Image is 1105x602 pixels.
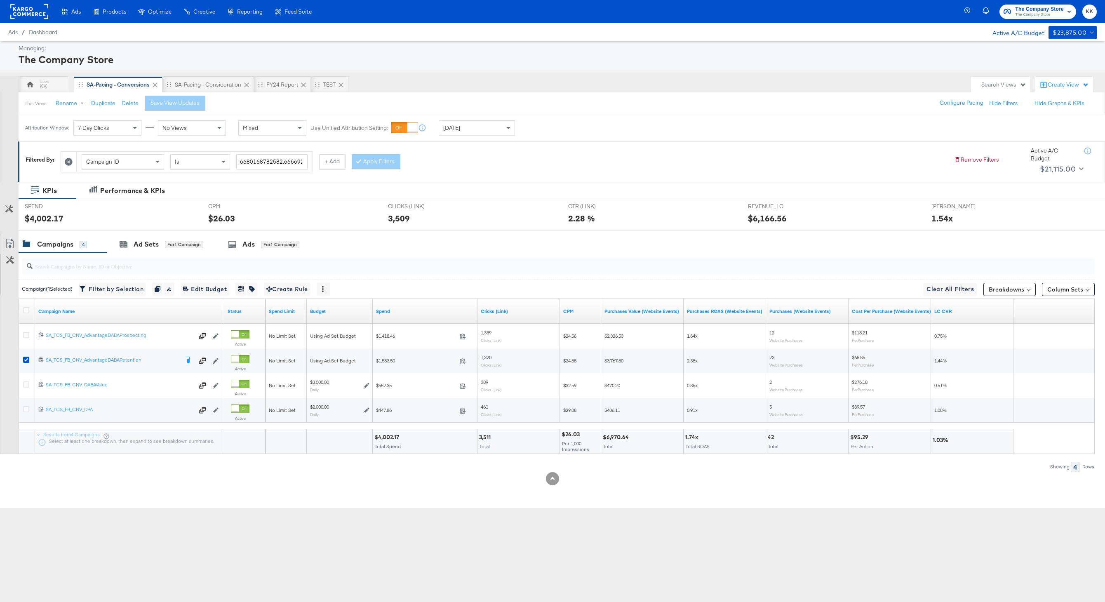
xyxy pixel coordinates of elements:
[376,383,456,389] span: $552.35
[481,330,491,336] span: 1,339
[284,8,312,15] span: Feed Suite
[1086,7,1093,16] span: KK
[46,406,194,413] div: SA_TCS_FB_CNV_DPA
[228,308,262,315] a: Shows the current state of your Ad Campaign.
[33,255,994,271] input: Search Campaigns by Name, ID or Objective
[481,404,488,410] span: 461
[481,338,502,343] sub: Clicks (Link)
[604,382,620,388] span: $470.20
[37,240,73,249] div: Campaigns
[687,407,698,413] span: 0.91x
[261,241,299,248] div: for 1 Campaign
[568,202,630,210] span: CTR (LINK)
[38,308,221,315] a: Your campaign name.
[269,333,296,339] span: No Limit Set
[46,406,194,414] a: SA_TCS_FB_CNV_DPA
[568,212,595,224] div: 2.28 %
[603,434,631,442] div: $6,970.64
[376,358,456,364] span: $1,583.50
[769,355,774,361] span: 23
[852,308,931,315] a: The average cost for each purchase tracked by your Custom Audience pixel on your website after pe...
[264,282,310,296] button: Create Rule
[181,282,229,296] button: Edit Budget
[981,81,1026,89] div: Search Views
[19,52,1095,66] div: The Company Store
[78,124,109,132] span: 7 Day Clicks
[46,332,194,339] div: SA_TCS_FB_CNV_AdvantageDABAProspecting
[91,99,115,107] button: Duplicate
[1031,147,1076,162] div: Active A/C Budget
[926,284,974,294] span: Clear All Filters
[310,357,369,364] div: Using Ad Set Budget
[1082,464,1095,470] div: Rows
[481,387,502,392] sub: Clicks (Link)
[931,202,993,210] span: [PERSON_NAME]
[563,308,598,315] a: The average cost you've paid to have 1,000 impressions of your ad.
[86,158,119,165] span: Campaign ID
[40,82,47,90] div: KK
[1050,464,1071,470] div: Showing:
[376,407,456,414] span: $447.86
[25,125,69,131] div: Attribution Window:
[769,379,772,386] span: 2
[604,357,623,364] span: $3,767.80
[237,8,263,15] span: Reporting
[769,404,772,410] span: 5
[266,284,308,294] span: Create Rule
[769,330,774,336] span: 12
[87,81,150,89] div: SA-Pacing - Conversions
[269,407,296,413] span: No Limit Set
[748,212,787,224] div: $6,166.56
[162,124,187,132] span: No Views
[1015,12,1064,18] span: The Company Store
[376,333,456,339] span: $1,418.46
[934,382,947,388] span: 0.51%
[934,333,947,339] span: 0.75%
[748,202,810,210] span: REVENUE_LC
[563,333,576,339] span: $24.56
[481,379,488,386] span: 389
[269,308,303,315] a: If set, this is the maximum spend for your campaign.
[562,431,582,439] div: $26.03
[46,357,179,365] a: SA_TCS_FB_CNV_AdvantageDABARetention
[1034,99,1084,107] button: Hide Graphs & KPIs
[954,156,999,164] button: Remove Filters
[563,357,576,364] span: $24.88
[319,154,346,169] button: + Add
[19,45,1095,52] div: Managing:
[934,357,947,364] span: 1.44%
[310,124,388,132] label: Use Unified Attribution Setting:
[78,82,83,87] div: Drag to reorder tab
[769,412,803,417] sub: Website Purchases
[850,434,871,442] div: $95.29
[183,284,227,294] span: Edit Budget
[100,186,165,195] div: Performance & KPIs
[923,283,977,296] button: Clear All Filters
[167,82,171,87] div: Drag to reorder tab
[231,416,249,421] label: Active
[852,387,874,392] sub: Per Purchase
[22,285,73,293] div: Campaign ( 1 Selected)
[242,240,255,249] div: Ads
[479,434,493,442] div: 3,511
[480,444,490,450] span: Total
[29,29,57,35] span: Dashboard
[1042,283,1095,296] button: Column Sets
[1048,81,1089,89] div: Create View
[851,444,873,450] span: Per Action
[983,283,1036,296] button: Breakdowns
[769,362,803,367] sub: Website Purchases
[388,202,450,210] span: CLICKS (LINK)
[933,437,951,444] div: 1.03%
[231,341,249,347] label: Active
[931,212,953,224] div: 1.54x
[1071,462,1079,472] div: 4
[852,379,868,386] span: $276.18
[388,212,410,224] div: 3,509
[687,357,698,364] span: 2.38x
[42,186,57,195] div: KPIs
[562,441,589,453] span: Per 1,000 Impressions
[687,308,763,315] a: The total value of the purchase actions divided by spend tracked by your Custom Audience pixel on...
[46,381,194,388] div: SA_TCS_FB_CNV_DABAValue
[323,81,336,89] div: TEST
